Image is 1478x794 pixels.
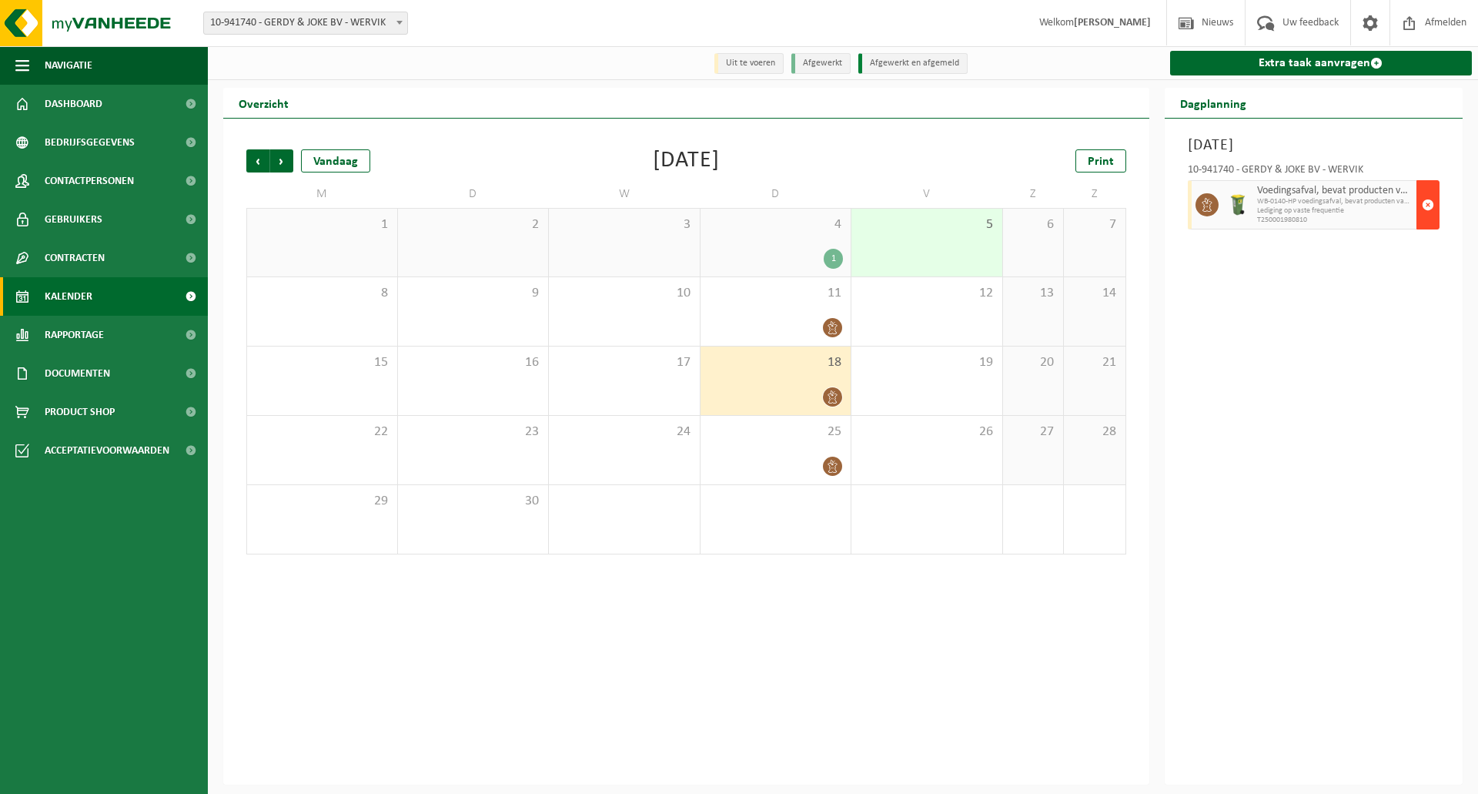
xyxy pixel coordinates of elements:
span: Kalender [45,277,92,316]
span: 28 [1072,424,1117,441]
td: D [701,180,852,208]
li: Uit te voeren [714,53,784,74]
span: 9 [406,285,541,302]
h2: Dagplanning [1165,88,1262,118]
span: Documenten [45,354,110,393]
span: 2 [406,216,541,233]
strong: [PERSON_NAME] [1074,17,1151,28]
span: WB-0140-HP voedingsafval, bevat producten van dierlijke oors [1257,197,1413,206]
a: Print [1075,149,1126,173]
div: Vandaag [301,149,370,173]
td: V [851,180,1003,208]
span: 10 [557,285,692,302]
span: 1 [255,216,390,233]
span: 26 [859,424,995,441]
span: 15 [255,354,390,371]
li: Afgewerkt [791,53,851,74]
span: Print [1088,156,1114,168]
span: 21 [1072,354,1117,371]
div: 1 [824,249,843,269]
span: 30 [406,493,541,510]
span: Vorige [246,149,269,173]
span: Bedrijfsgegevens [45,123,135,162]
td: Z [1003,180,1065,208]
span: T250001980810 [1257,216,1413,225]
td: Z [1064,180,1125,208]
span: 16 [406,354,541,371]
span: Navigatie [45,46,92,85]
li: Afgewerkt en afgemeld [858,53,968,74]
span: 10-941740 - GERDY & JOKE BV - WERVIK [203,12,408,35]
span: Contactpersonen [45,162,134,200]
span: Lediging op vaste frequentie [1257,206,1413,216]
td: W [549,180,701,208]
span: 17 [557,354,692,371]
div: [DATE] [653,149,720,173]
span: 12 [859,285,995,302]
a: Extra taak aanvragen [1170,51,1473,75]
span: 19 [859,354,995,371]
span: Voedingsafval, bevat producten van dierlijke oorsprong, onverpakt, categorie 3 [1257,185,1413,197]
span: Volgende [270,149,293,173]
span: 29 [255,493,390,510]
span: 11 [708,285,844,302]
span: 25 [708,424,844,441]
span: Gebruikers [45,200,102,239]
span: 7 [1072,216,1117,233]
span: 20 [1011,354,1056,371]
span: 14 [1072,285,1117,302]
span: 4 [708,216,844,233]
span: Product Shop [45,393,115,431]
span: 27 [1011,424,1056,441]
span: 24 [557,424,692,441]
img: WB-0140-HPE-GN-50 [1226,193,1249,216]
span: 6 [1011,216,1056,233]
span: Acceptatievoorwaarden [45,431,169,470]
span: 3 [557,216,692,233]
span: 22 [255,424,390,441]
span: 18 [708,354,844,371]
h2: Overzicht [223,88,304,118]
span: 23 [406,424,541,441]
td: D [398,180,550,208]
span: 10-941740 - GERDY & JOKE BV - WERVIK [204,12,407,34]
div: 10-941740 - GERDY & JOKE BV - WERVIK [1188,165,1440,180]
span: 5 [859,216,995,233]
span: Dashboard [45,85,102,123]
span: 13 [1011,285,1056,302]
span: 8 [255,285,390,302]
span: Contracten [45,239,105,277]
td: M [246,180,398,208]
span: Rapportage [45,316,104,354]
h3: [DATE] [1188,134,1440,157]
